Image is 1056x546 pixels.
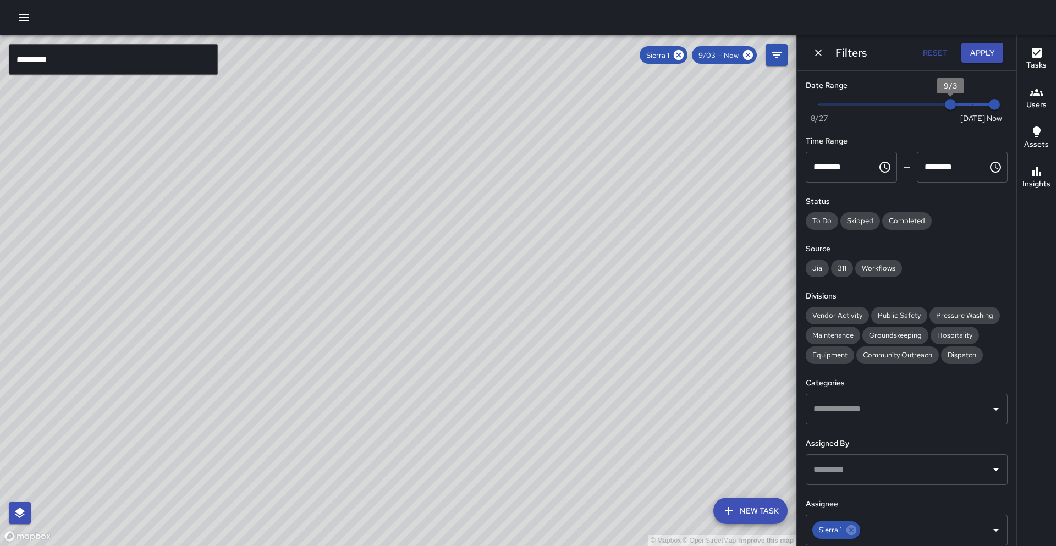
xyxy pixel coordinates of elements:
div: To Do [806,212,838,230]
h6: Filters [835,44,867,62]
button: Reset [917,43,953,63]
div: Equipment [806,346,854,364]
div: Completed [882,212,932,230]
button: Choose time, selected time is 11:59 PM [985,156,1007,178]
h6: Users [1026,99,1047,111]
div: Groundskeeping [862,327,928,344]
span: Completed [882,216,932,225]
div: 311 [831,260,853,277]
div: Workflows [855,260,902,277]
span: Sierra 1 [640,51,676,60]
span: Jia [806,263,829,273]
span: Hospitality [931,330,979,340]
h6: Assignee [806,498,1008,510]
span: 8/27 [811,113,828,124]
div: Jia [806,260,829,277]
button: Choose time, selected time is 12:00 AM [874,156,896,178]
h6: Categories [806,377,1008,389]
button: Filters [766,44,788,66]
span: Equipment [806,350,854,360]
button: Open [988,522,1004,538]
button: New Task [713,498,788,524]
span: Sierra 1 [812,523,849,536]
div: Sierra 1 [640,46,687,64]
h6: Date Range [806,80,1008,92]
span: To Do [806,216,838,225]
span: 9/3 [944,81,957,91]
span: Skipped [840,216,880,225]
button: Assets [1017,119,1056,158]
h6: Divisions [806,290,1008,302]
div: Vendor Activity [806,307,869,324]
div: Skipped [840,212,880,230]
span: Vendor Activity [806,311,869,320]
span: Dispatch [941,350,983,360]
span: Community Outreach [856,350,939,360]
h6: Assets [1024,139,1049,151]
button: Users [1017,79,1056,119]
span: Groundskeeping [862,330,928,340]
span: Workflows [855,263,902,273]
button: Tasks [1017,40,1056,79]
span: 311 [831,263,853,273]
h6: Tasks [1026,59,1047,71]
span: Now [987,113,1002,124]
div: Community Outreach [856,346,939,364]
button: Open [988,401,1004,417]
h6: Insights [1022,178,1050,190]
button: Apply [961,43,1003,63]
div: Maintenance [806,327,860,344]
div: Sierra 1 [812,521,860,539]
div: Dispatch [941,346,983,364]
span: Maintenance [806,330,860,340]
div: Pressure Washing [930,307,1000,324]
h6: Assigned By [806,438,1008,450]
div: Public Safety [871,307,927,324]
div: Hospitality [931,327,979,344]
h6: Source [806,243,1008,255]
button: Open [988,462,1004,477]
div: 9/03 — Now [692,46,757,64]
span: Pressure Washing [930,311,1000,320]
span: 9/03 — Now [692,51,745,60]
h6: Status [806,196,1008,208]
span: Public Safety [871,311,927,320]
h6: Time Range [806,135,1008,147]
button: Insights [1017,158,1056,198]
button: Dismiss [810,45,827,61]
span: [DATE] [960,113,985,124]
